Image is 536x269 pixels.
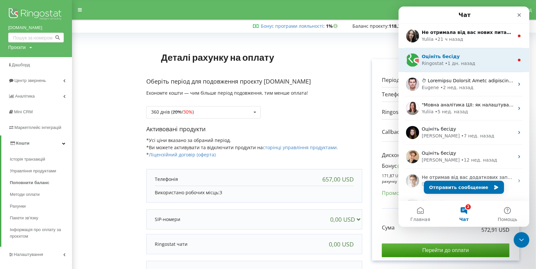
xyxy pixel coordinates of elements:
p: Ringostat чати [155,241,188,247]
p: Промокод [382,189,408,197]
span: Методи оплати [10,191,40,198]
p: Рахунок [362,45,529,53]
p: Бонус [382,162,397,170]
div: 657,00 USD [322,176,354,182]
span: Налаштування [14,252,43,257]
span: Mini CRM [14,109,33,114]
span: *Ви можете активувати та відключити продукти на [146,144,338,150]
img: Profile image for Daniil [8,168,21,181]
span: *Усі ціни вказано за обраний період. [146,137,231,143]
iframe: Intercom live chat [514,232,529,248]
button: Отправить сообщение [26,174,106,187]
h1: Деталі рахунку на оплату [146,41,289,73]
span: 3 [220,189,222,196]
a: Методи оплати [10,189,72,200]
a: Поповнити баланс [10,177,72,189]
span: Кошти [16,141,29,146]
strong: 1% [326,23,339,29]
a: Інформація про оплату за проєктом [10,224,72,242]
button: Помощь [87,194,131,220]
span: Не отримав від вас додаткових запитань У разі виникнення питань – звертайтесь, завжди раді допомо... [23,168,355,173]
div: 0,00 USD [330,216,363,223]
div: • 12 нед. назад [63,150,98,157]
p: Використано робочих місць: [155,189,354,196]
a: Бонус програми лояльності [261,23,323,29]
span: Главная [12,211,31,215]
span: Інформація про оплату за проєктом [10,227,69,240]
span: Оцініть бесіду [23,144,58,149]
p: Дисконт [382,151,403,159]
p: Оберіть період для подовження проєкту [DOMAIN_NAME] [146,77,362,86]
span: Ви перебували незвично довго на нашому сайті. Скажіть, ви ще тут? 🙄 [23,192,199,198]
div: • 7 нед. назад [63,126,96,133]
span: : [261,23,325,29]
span: Рахунки [10,203,26,210]
p: Ringostat чати [382,108,419,116]
img: Profile image for Eugene [8,71,21,84]
span: Поповнити баланс [10,180,49,186]
p: Callback [382,128,402,136]
img: Ringostat logo [8,7,64,23]
div: [PERSON_NAME] [23,126,61,133]
span: Оцініть бесіду [23,47,61,53]
p: Обрані продукти [382,62,509,71]
p: 171,87 USD бонусів стануть доступні через 270 днів після оплати рахунку [382,173,509,184]
span: Оцініть бесіду [23,120,58,125]
img: Profile image for Volodymyr [8,144,21,157]
a: сторінці управління продуктами. [263,144,338,150]
span: Управління продуктами [10,168,56,174]
div: • 1 дн. назад [46,54,77,60]
div: [PERSON_NAME] [23,150,61,157]
div: Yuliia [23,102,35,109]
div: • 5 нед. назад [36,102,69,109]
img: Profile image for Karine [8,192,21,205]
div: Ringostat [23,54,45,60]
img: Profile image for Yuliia [8,95,21,108]
span: Дашборд [12,62,30,67]
iframe: Intercom live chat [399,7,529,227]
p: Активовані продукти [146,125,362,134]
div: • 21 ч назад [36,29,65,36]
span: Маркетплейс інтеграцій [14,125,61,130]
button: Чат [44,194,87,220]
a: Кошти [1,135,72,151]
p: 572,91 USD [481,226,509,234]
p: Період [382,76,400,84]
input: Пошук за номером [8,33,64,42]
a: Історія транзакцій [10,153,72,165]
s: 20% [172,109,182,115]
a: Ліцензійний договір (оферта) [149,151,216,158]
span: Пакети зв'язку [10,215,38,221]
div: • 2 нед. назад [42,78,75,85]
span: Не отримала від вас нових питань... Рада була допомогти! Обов'язково звертайтеся, якщо виникнуть ... [23,23,370,28]
div: 0,00 USD [329,241,354,247]
strong: 118,35 USD [389,23,414,29]
span: Аналiтика [15,94,35,99]
span: Помощь [99,211,119,215]
div: Eugene [23,78,41,85]
p: Телефонія [155,176,178,182]
a: Пакети зв'язку [10,212,72,224]
a: [DOMAIN_NAME] [8,24,64,31]
p: Телефонія [382,91,408,98]
span: Історія транзакцій [10,156,45,163]
input: Перейти до оплати [382,244,509,257]
span: Баланс проєкту: [352,23,389,29]
img: Profile image for Ringostat [8,47,21,60]
span: Чат [61,211,70,215]
a: Рахунки [10,200,72,212]
div: Yuliia [23,29,35,36]
span: 30% [183,109,192,115]
div: 360 днів ( / ) [151,110,194,114]
span: Економте кошти — чим більше період подовження, тим менше оплата! [146,90,308,96]
span: Центр звернень [14,78,46,83]
div: Daniil [23,174,36,181]
img: Profile image for Yeva [8,119,21,133]
p: SIP-номери [155,216,180,223]
p: Сума [382,224,395,231]
a: Управління продуктами [10,165,72,177]
div: Проєкти [8,44,26,51]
